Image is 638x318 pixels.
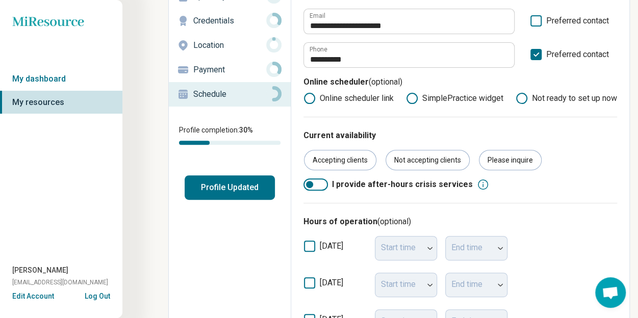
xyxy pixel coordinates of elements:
[12,291,54,302] button: Edit Account
[310,13,325,19] label: Email
[12,278,108,287] span: [EMAIL_ADDRESS][DOMAIN_NAME]
[239,126,253,134] span: 30 %
[386,150,470,170] div: Not accepting clients
[320,241,343,251] span: [DATE]
[303,76,617,92] p: Online scheduler
[516,92,617,104] label: Not ready to set up now
[169,33,291,58] a: Location
[169,119,291,151] div: Profile completion:
[193,88,266,100] p: Schedule
[193,64,266,76] p: Payment
[179,141,280,145] div: Profile completion
[320,278,343,287] span: [DATE]
[303,216,617,228] h3: Hours of operation
[303,129,617,142] p: Current availability
[369,77,402,87] span: (optional)
[546,48,609,68] span: Preferred contact
[304,150,376,170] div: Accepting clients
[310,46,327,52] label: Phone
[332,178,473,191] span: I provide after-hours crisis services
[185,175,275,200] button: Profile Updated
[12,265,68,276] span: [PERSON_NAME]
[303,92,394,104] label: Online scheduler link
[85,291,110,299] button: Log Out
[546,15,609,34] span: Preferred contact
[169,9,291,33] a: Credentials
[479,150,542,170] div: Please inquire
[193,39,266,51] p: Location
[169,82,291,107] a: Schedule
[193,15,266,27] p: Credentials
[406,92,503,104] label: SimplePractice widget
[595,277,626,308] div: Open chat
[169,58,291,82] a: Payment
[377,217,411,226] span: (optional)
